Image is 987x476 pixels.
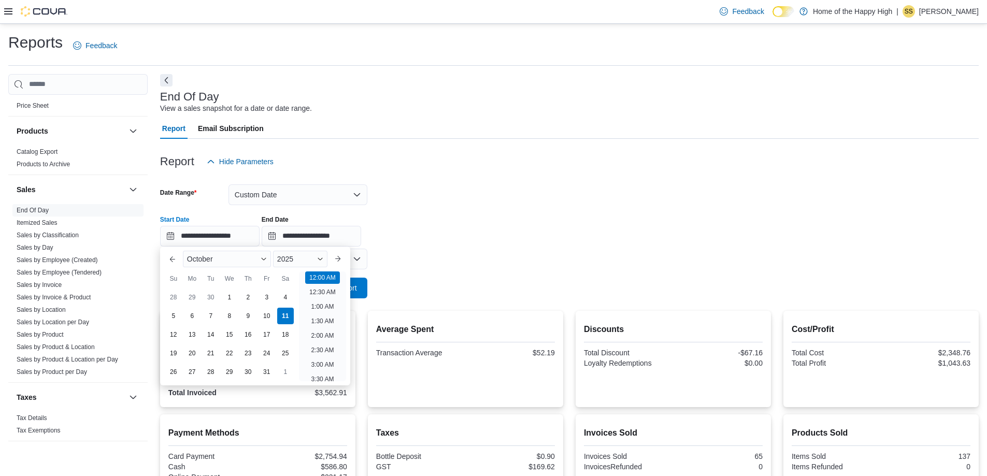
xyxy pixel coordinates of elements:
[228,184,367,205] button: Custom Date
[307,373,338,385] li: 3:30 AM
[467,463,555,471] div: $169.62
[376,463,464,471] div: GST
[792,349,879,357] div: Total Cost
[259,345,275,362] div: day-24
[221,308,238,324] div: day-8
[165,308,182,324] div: day-5
[221,364,238,380] div: day-29
[127,183,139,196] button: Sales
[203,326,219,343] div: day-14
[160,74,173,86] button: Next
[376,452,464,460] div: Bottle Deposit
[164,251,181,267] button: Previous Month
[584,349,671,357] div: Total Discount
[17,426,61,435] span: Tax Exemptions
[8,32,63,53] h1: Reports
[203,345,219,362] div: day-21
[203,364,219,380] div: day-28
[168,388,217,397] strong: Total Invoiced
[17,207,49,214] a: End Of Day
[17,356,118,363] a: Sales by Product & Location per Day
[919,5,979,18] p: [PERSON_NAME]
[17,392,37,402] h3: Taxes
[305,271,340,284] li: 12:00 AM
[203,270,219,287] div: Tu
[17,343,95,351] span: Sales by Product & Location
[17,355,118,364] span: Sales by Product & Location per Day
[813,5,892,18] p: Home of the Happy High
[240,345,256,362] div: day-23
[221,289,238,306] div: day-1
[17,148,58,156] span: Catalog Export
[17,319,89,326] a: Sales by Location per Day
[17,160,70,168] span: Products to Archive
[240,326,256,343] div: day-16
[165,326,182,343] div: day-12
[903,5,915,18] div: Suzanne Shutiak
[160,155,194,168] h3: Report
[127,125,139,137] button: Products
[259,270,275,287] div: Fr
[675,359,763,367] div: $0.00
[165,289,182,306] div: day-28
[165,345,182,362] div: day-19
[307,315,338,327] li: 1:30 AM
[896,5,898,18] p: |
[240,308,256,324] div: day-9
[584,463,671,471] div: InvoicesRefunded
[277,255,293,263] span: 2025
[184,270,201,287] div: Mo
[17,414,47,422] span: Tax Details
[187,255,213,263] span: October
[184,326,201,343] div: day-13
[792,359,879,367] div: Total Profit
[203,308,219,324] div: day-7
[17,330,64,339] span: Sales by Product
[792,427,970,439] h2: Products Sold
[17,148,58,155] a: Catalog Export
[164,288,295,381] div: October, 2025
[17,184,125,195] button: Sales
[17,206,49,214] span: End Of Day
[675,452,763,460] div: 65
[240,289,256,306] div: day-2
[307,300,338,313] li: 1:00 AM
[376,323,555,336] h2: Average Spent
[17,256,98,264] span: Sales by Employee (Created)
[262,215,289,224] label: End Date
[17,219,58,227] span: Itemized Sales
[905,5,913,18] span: SS
[17,392,125,402] button: Taxes
[792,452,879,460] div: Items Sold
[307,344,338,356] li: 2:30 AM
[240,270,256,287] div: Th
[584,323,763,336] h2: Discounts
[273,251,327,267] div: Button. Open the year selector. 2025 is currently selected.
[330,251,346,267] button: Next month
[17,306,66,314] span: Sales by Location
[260,388,347,397] div: $3,562.91
[221,326,238,343] div: day-15
[127,391,139,403] button: Taxes
[240,364,256,380] div: day-30
[353,255,361,263] button: Open list of options
[17,102,49,110] span: Price Sheet
[198,118,264,139] span: Email Subscription
[8,204,148,382] div: Sales
[883,359,970,367] div: $1,043.63
[21,6,67,17] img: Cova
[165,270,182,287] div: Su
[467,349,555,357] div: $52.19
[17,269,102,276] a: Sales by Employee (Tendered)
[17,231,79,239] span: Sales by Classification
[716,1,768,22] a: Feedback
[184,345,201,362] div: day-20
[259,364,275,380] div: day-31
[259,326,275,343] div: day-17
[17,414,47,422] a: Tax Details
[221,345,238,362] div: day-22
[376,427,555,439] h2: Taxes
[732,6,764,17] span: Feedback
[184,308,201,324] div: day-6
[160,215,190,224] label: Start Date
